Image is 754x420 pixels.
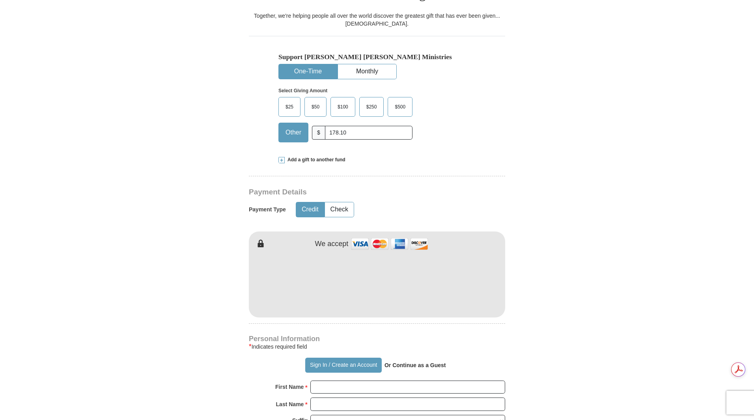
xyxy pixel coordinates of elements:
button: Monthly [338,64,396,79]
button: One-Time [279,64,337,79]
strong: First Name [275,381,304,392]
h5: Payment Type [249,206,286,213]
span: $ [312,126,325,140]
img: credit cards accepted [350,235,429,252]
span: $50 [308,101,323,113]
strong: Select Giving Amount [278,88,327,93]
strong: Last Name [276,399,304,410]
h4: We accept [315,240,349,248]
span: Add a gift to another fund [285,157,345,163]
span: $250 [362,101,381,113]
span: $25 [282,101,297,113]
button: Check [325,202,354,217]
button: Credit [296,202,324,217]
h4: Personal Information [249,336,505,342]
span: $100 [334,101,352,113]
strong: Or Continue as a Guest [384,362,446,368]
div: Together, we're helping people all over the world discover the greatest gift that has ever been g... [249,12,505,28]
h3: Payment Details [249,188,450,197]
span: Other [282,127,305,138]
h5: Support [PERSON_NAME] [PERSON_NAME] Ministries [278,53,476,61]
div: Indicates required field [249,342,505,351]
button: Sign In / Create an Account [305,358,381,373]
input: Other Amount [325,126,412,140]
span: $500 [391,101,409,113]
